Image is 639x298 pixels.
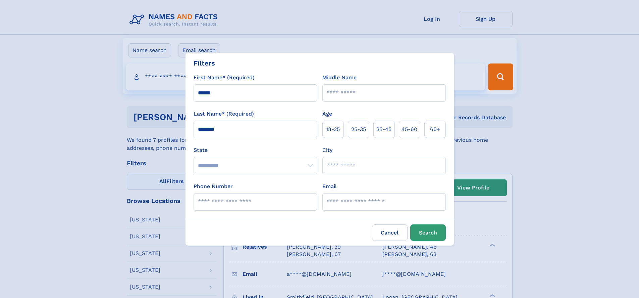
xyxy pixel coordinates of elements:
label: Middle Name [322,74,357,82]
span: 18‑25 [326,125,340,133]
label: State [194,146,317,154]
span: 60+ [430,125,440,133]
label: Email [322,182,337,190]
label: Cancel [372,224,408,241]
label: First Name* (Required) [194,74,255,82]
span: 45‑60 [402,125,417,133]
span: 35‑45 [376,125,391,133]
label: Age [322,110,332,118]
span: 25‑35 [351,125,366,133]
label: Phone Number [194,182,233,190]
button: Search [410,224,446,241]
label: City [322,146,332,154]
label: Last Name* (Required) [194,110,254,118]
div: Filters [194,58,215,68]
